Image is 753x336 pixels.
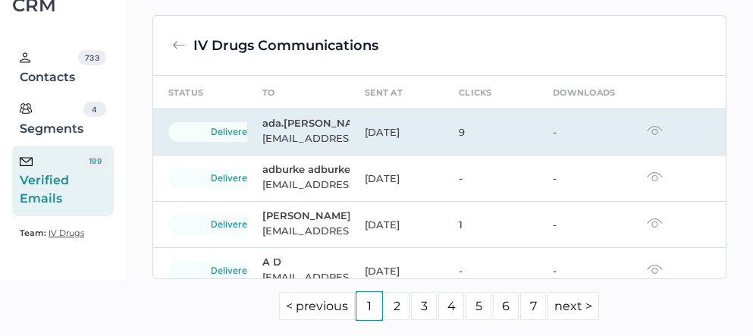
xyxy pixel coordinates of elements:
div: adburke adburke [262,163,347,175]
div: delivered [168,261,296,281]
div: sent at [365,84,403,101]
div: Verified Emails [20,153,84,208]
td: [DATE] [350,155,444,202]
div: delivered [168,168,296,188]
a: Page 3 [411,292,437,320]
td: [DATE] [350,248,444,294]
a: Page 1 is your current page [356,292,382,320]
div: delivered [168,122,296,142]
div: A D [262,256,347,268]
ul: Pagination [152,291,727,321]
td: [DATE] [350,202,444,248]
div: to [262,84,275,101]
div: clicks [459,84,492,101]
div: Contacts [20,50,78,86]
a: Page 7 [520,292,546,320]
div: 733 [78,50,105,65]
td: - [538,109,632,155]
img: eye-dark-gray.f4908118.svg [647,171,663,182]
img: person.20a629c4.svg [20,52,30,63]
div: 199 [84,153,105,168]
a: Page 4 [438,292,464,320]
td: 1 [444,202,538,248]
div: [EMAIL_ADDRESS][DOMAIN_NAME] [262,175,347,193]
img: eye-dark-gray.f4908118.svg [647,218,663,228]
td: 9 [444,109,538,155]
div: delivered [168,215,296,234]
div: [EMAIL_ADDRESS][DOMAIN_NAME] [262,268,347,286]
img: eye-dark-gray.f4908118.svg [647,264,663,275]
td: - [444,248,538,294]
div: Segments [20,102,83,138]
a: Page 5 [466,292,491,320]
div: [EMAIL_ADDRESS][PERSON_NAME][DOMAIN_NAME] [262,129,347,147]
td: - [538,202,632,248]
img: back-arrow-grey.72011ae3.svg [172,39,186,52]
div: downloads [553,84,616,101]
a: Page 2 [384,292,409,320]
img: email-icon-black.c777dcea.svg [20,157,33,166]
div: IV Drugs Communications [193,35,378,56]
a: Page 6 [493,292,519,320]
div: 4 [83,102,106,117]
a: Next page [547,292,599,320]
div: ada.[PERSON_NAME].[PERSON_NAME] [262,117,347,129]
td: - [538,155,632,202]
a: Previous page [279,292,355,320]
a: Team: IV Drugs [20,224,84,242]
img: segments.b9481e3d.svg [20,102,32,115]
span: IV Drugs [49,228,84,238]
td: - [444,155,538,202]
td: [DATE] [350,109,444,155]
div: [PERSON_NAME] [262,209,347,221]
img: eye-dark-gray.f4908118.svg [647,125,663,136]
td: - [538,248,632,294]
div: [EMAIL_ADDRESS][DOMAIN_NAME] [262,221,347,240]
div: status [168,84,204,101]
